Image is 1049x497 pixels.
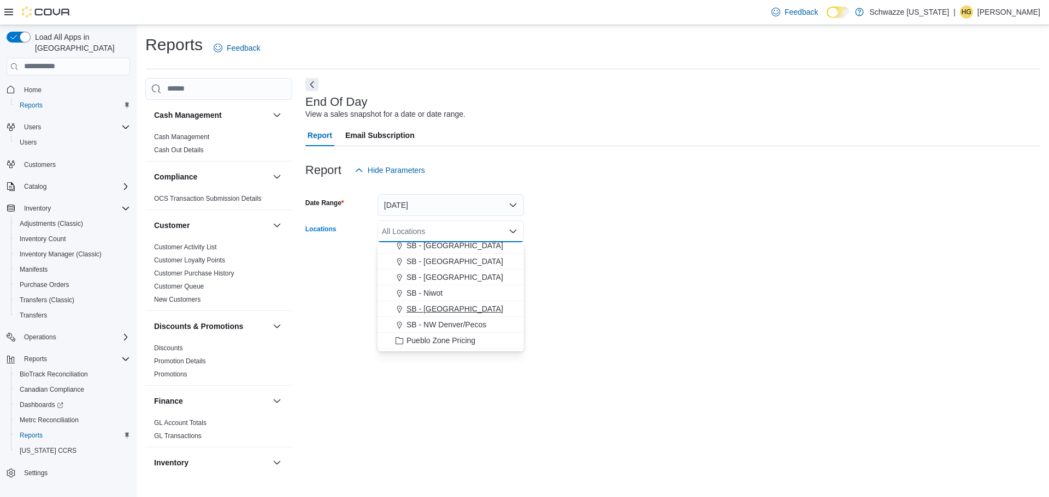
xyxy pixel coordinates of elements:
[378,254,524,270] button: SB - [GEOGRAPHIC_DATA]
[406,335,475,346] span: Pueblo Zone Pricing
[305,164,341,177] h3: Report
[20,446,76,455] span: [US_STATE] CCRS
[827,7,850,18] input: Dark Mode
[960,5,973,19] div: Hunter Grundman
[11,428,134,443] button: Reports
[209,37,264,59] a: Feedback
[145,416,292,447] div: Finance
[20,138,37,147] span: Users
[154,146,204,154] a: Cash Out Details
[406,288,443,298] span: SB - Niwot
[11,308,134,323] button: Transfers
[154,357,206,366] span: Promotion Details
[20,121,130,134] span: Users
[154,220,268,231] button: Customer
[15,278,74,291] a: Purchase Orders
[270,456,284,469] button: Inventory
[368,165,425,176] span: Hide Parameters
[154,243,217,252] span: Customer Activity List
[2,157,134,172] button: Customers
[20,158,60,171] a: Customers
[977,5,1040,19] p: [PERSON_NAME]
[11,98,134,113] button: Reports
[20,101,43,110] span: Reports
[406,303,503,314] span: SB - [GEOGRAPHIC_DATA]
[827,18,827,19] span: Dark Mode
[20,466,52,480] a: Settings
[20,250,102,259] span: Inventory Manager (Classic)
[24,204,51,213] span: Inventory
[154,220,190,231] h3: Customer
[15,309,130,322] span: Transfers
[20,311,47,320] span: Transfers
[11,382,134,397] button: Canadian Compliance
[145,34,203,56] h1: Reports
[20,352,51,366] button: Reports
[20,158,130,171] span: Customers
[24,86,42,94] span: Home
[785,7,818,17] span: Feedback
[145,192,292,209] div: Compliance
[15,294,79,307] a: Transfers (Classic)
[154,370,187,379] span: Promotions
[270,320,284,333] button: Discounts & Promotions
[24,469,48,477] span: Settings
[2,82,134,98] button: Home
[15,444,81,457] a: [US_STATE] CCRS
[11,247,134,262] button: Inventory Manager (Classic)
[406,272,503,283] span: SB - [GEOGRAPHIC_DATA]
[154,194,262,203] span: OCS Transaction Submission Details
[2,330,134,345] button: Operations
[154,171,268,182] button: Compliance
[20,331,130,344] span: Operations
[24,355,47,363] span: Reports
[406,256,503,267] span: SB - [GEOGRAPHIC_DATA]
[154,357,206,365] a: Promotion Details
[953,5,956,19] p: |
[20,280,69,289] span: Purchase Orders
[378,317,524,333] button: SB - NW Denver/Pecos
[308,124,332,146] span: Report
[154,133,209,141] a: Cash Management
[270,170,284,183] button: Compliance
[509,227,517,236] button: Close list of options
[305,78,319,91] button: Next
[145,241,292,310] div: Customer
[24,333,56,342] span: Operations
[20,83,130,97] span: Home
[154,296,201,303] a: New Customers
[15,414,130,427] span: Metrc Reconciliation
[154,344,183,352] span: Discounts
[15,263,130,276] span: Manifests
[15,278,130,291] span: Purchase Orders
[305,225,337,233] label: Locations
[154,370,187,378] a: Promotions
[15,232,130,245] span: Inventory Count
[15,217,87,230] a: Adjustments (Classic)
[378,333,524,349] button: Pueblo Zone Pricing
[154,396,268,406] button: Finance
[378,349,524,364] button: SB - [PERSON_NAME]
[15,263,52,276] a: Manifests
[154,419,207,427] a: GL Account Totals
[11,443,134,458] button: [US_STATE] CCRS
[20,202,130,215] span: Inventory
[15,136,130,149] span: Users
[15,429,130,442] span: Reports
[406,240,503,251] span: SB - [GEOGRAPHIC_DATA]
[154,110,268,121] button: Cash Management
[378,270,524,285] button: SB - [GEOGRAPHIC_DATA]
[154,418,207,427] span: GL Account Totals
[270,394,284,408] button: Finance
[11,231,134,247] button: Inventory Count
[20,352,130,366] span: Reports
[11,397,134,412] a: Dashboards
[154,269,234,278] span: Customer Purchase History
[412,351,492,362] span: SB - [PERSON_NAME]
[20,83,46,97] a: Home
[11,412,134,428] button: Metrc Reconciliation
[15,309,51,322] a: Transfers
[11,277,134,292] button: Purchase Orders
[20,400,63,409] span: Dashboards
